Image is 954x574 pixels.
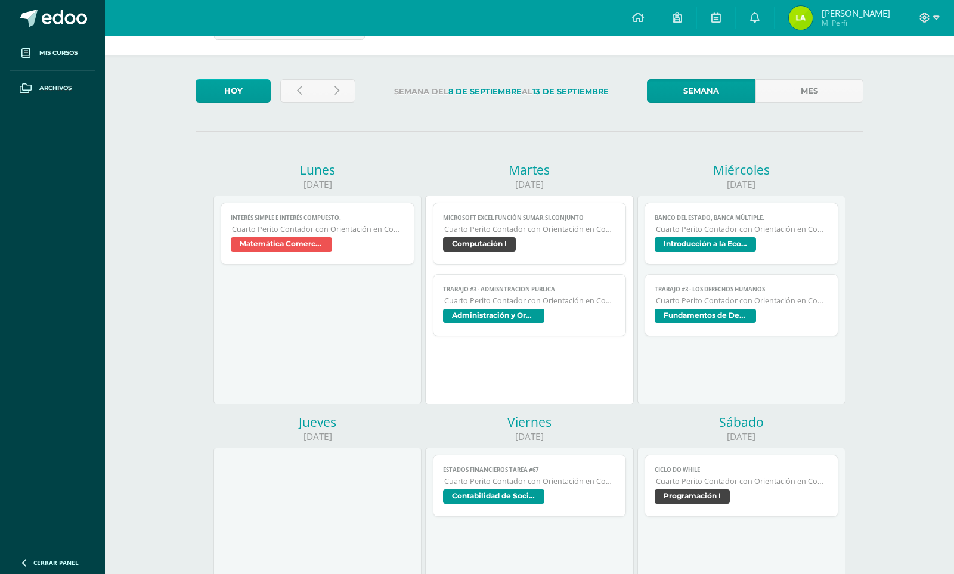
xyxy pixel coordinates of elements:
a: TRABAJO #3 - ADMISNTRACIÓN PÚBLICACuarto Perito Contador con Orientación en ComputaciónAdministra... [433,274,627,336]
strong: 8 de Septiembre [448,87,522,96]
a: Interés simple e interés compuesto.Cuarto Perito Contador con Orientación en ComputaciónMatemátic... [221,203,414,265]
a: TRABAJO #3 - LOS DERECHOS HUMANOSCuarto Perito Contador con Orientación en ComputaciónFundamentos... [645,274,838,336]
img: e27ff7c47363af2913875ea146f0a901.png [789,6,813,30]
div: Sábado [637,414,845,430]
span: Computación I [443,237,516,252]
span: Mis cursos [39,48,78,58]
span: Banco del Estado, Banca Múltiple. [655,214,828,222]
div: [DATE] [213,178,422,191]
span: Estados Financieros Tarea #67 [443,466,617,474]
span: Cuarto Perito Contador con Orientación en Computación [656,224,828,234]
div: [DATE] [637,178,845,191]
span: Ciclo do while [655,466,828,474]
a: Ciclo do whileCuarto Perito Contador con Orientación en ComputaciónProgramación I [645,455,838,517]
span: Programación I [655,489,730,504]
span: Administración y Organización de Oficina [443,309,544,323]
span: Mi Perfil [822,18,890,28]
span: Contabilidad de Sociedades [443,489,544,504]
span: Cuarto Perito Contador con Orientación en Computación [444,224,617,234]
span: Matemática Comercial [231,237,332,252]
strong: 13 de Septiembre [532,87,609,96]
span: Cuarto Perito Contador con Orientación en Computación [656,296,828,306]
span: Cuarto Perito Contador con Orientación en Computación [232,224,404,234]
a: Semana [647,79,755,103]
div: [DATE] [425,178,633,191]
div: [DATE] [213,430,422,443]
span: Cuarto Perito Contador con Orientación en Computación [444,476,617,486]
label: Semana del al [365,79,637,104]
div: Jueves [213,414,422,430]
div: Lunes [213,162,422,178]
a: Microsoft Excel Función Sumar.Si.conjuntoCuarto Perito Contador con Orientación en ComputaciónCom... [433,203,627,265]
a: Archivos [10,71,95,106]
span: [PERSON_NAME] [822,7,890,19]
a: Mis cursos [10,36,95,71]
div: Martes [425,162,633,178]
span: Microsoft Excel Función Sumar.Si.conjunto [443,214,617,222]
a: Estados Financieros Tarea #67Cuarto Perito Contador con Orientación en ComputaciónContabilidad de... [433,455,627,517]
a: Mes [755,79,863,103]
span: Cerrar panel [33,559,79,567]
span: Archivos [39,83,72,93]
span: Fundamentos de Derecho [655,309,756,323]
span: TRABAJO #3 - ADMISNTRACIÓN PÚBLICA [443,286,617,293]
div: Miércoles [637,162,845,178]
span: Cuarto Perito Contador con Orientación en Computación [444,296,617,306]
div: [DATE] [425,430,633,443]
div: Viernes [425,414,633,430]
span: Interés simple e interés compuesto. [231,214,404,222]
div: [DATE] [637,430,845,443]
span: Introducción a la Economía [655,237,756,252]
span: Cuarto Perito Contador con Orientación en Computación [656,476,828,486]
span: TRABAJO #3 - LOS DERECHOS HUMANOS [655,286,828,293]
a: Banco del Estado, Banca Múltiple.Cuarto Perito Contador con Orientación en ComputaciónIntroducció... [645,203,838,265]
a: Hoy [196,79,271,103]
